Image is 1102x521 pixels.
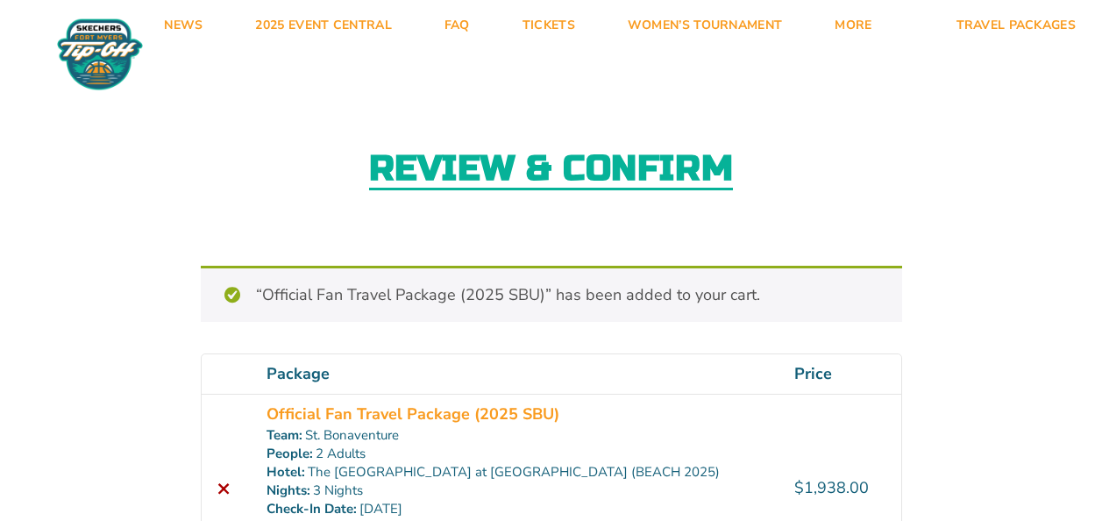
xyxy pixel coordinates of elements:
bdi: 1,938.00 [794,477,869,498]
img: Fort Myers Tip-Off [53,18,147,91]
h2: Review & Confirm [369,151,734,190]
p: 2 Adults [267,445,774,463]
dt: People: [267,445,313,463]
dt: Nights: [267,482,310,500]
p: The [GEOGRAPHIC_DATA] at [GEOGRAPHIC_DATA] (BEACH 2025) [267,463,774,482]
p: 3 Nights [267,482,774,500]
span: $ [794,477,804,498]
p: St. Bonaventure [267,426,774,445]
dt: Hotel: [267,463,305,482]
th: Price [784,354,900,394]
dt: Team: [267,426,302,445]
a: Remove this item [212,476,236,500]
th: Package [256,354,785,394]
p: [DATE] [267,500,774,518]
div: “Official Fan Travel Package (2025 SBU)” has been added to your cart. [201,266,902,322]
dt: Check-In Date: [267,500,357,518]
a: Official Fan Travel Package (2025 SBU) [267,403,559,426]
